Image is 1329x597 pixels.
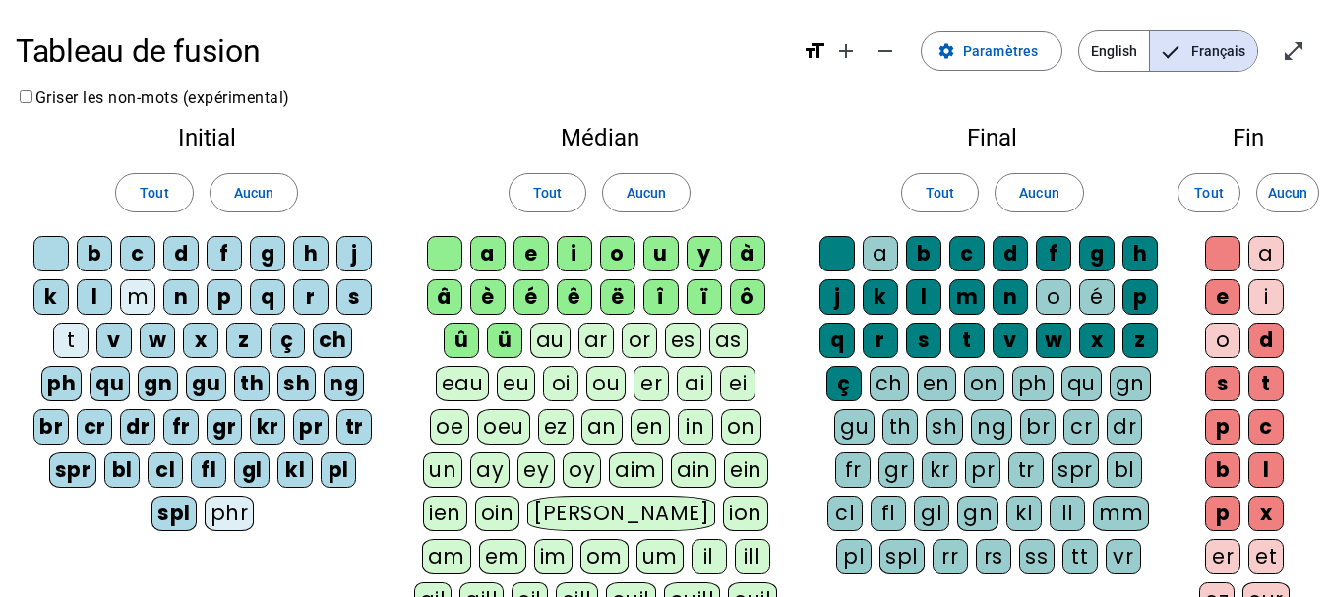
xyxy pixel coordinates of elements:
div: br [1020,409,1056,445]
mat-icon: open_in_full [1282,39,1305,63]
div: f [1036,236,1071,271]
div: eu [497,366,535,401]
div: d [993,236,1028,271]
div: c [949,236,985,271]
div: dr [120,409,155,445]
div: um [636,539,684,574]
div: v [96,323,132,358]
div: cr [1063,409,1099,445]
div: x [1079,323,1115,358]
span: Aucun [1019,181,1058,205]
div: n [993,279,1028,315]
div: gl [234,452,270,488]
div: oin [475,496,520,531]
div: ü [487,323,522,358]
div: ay [470,452,510,488]
span: Tout [533,181,562,205]
div: [PERSON_NAME] [527,496,715,531]
div: z [226,323,262,358]
div: t [1248,366,1284,401]
div: dr [1107,409,1142,445]
div: pl [836,539,872,574]
div: u [643,236,679,271]
div: ê [557,279,592,315]
div: g [250,236,285,271]
div: m [120,279,155,315]
div: fr [835,452,871,488]
div: cl [148,452,183,488]
div: spl [879,539,925,574]
div: w [1036,323,1071,358]
div: b [77,236,112,271]
div: i [1248,279,1284,315]
div: oe [430,409,469,445]
div: kl [1006,496,1042,531]
div: p [207,279,242,315]
h2: Initial [31,126,382,149]
h2: Médian [413,126,785,149]
div: bl [1107,452,1142,488]
div: ss [1019,539,1055,574]
div: m [949,279,985,315]
div: û [444,323,479,358]
div: cl [827,496,863,531]
div: th [882,409,918,445]
div: é [513,279,549,315]
span: Tout [1194,181,1223,205]
div: l [906,279,941,315]
div: p [1122,279,1158,315]
div: un [423,452,462,488]
div: ll [1050,496,1085,531]
span: Paramètres [963,39,1038,63]
div: em [479,539,526,574]
div: en [631,409,670,445]
div: c [120,236,155,271]
div: x [183,323,218,358]
div: pr [293,409,329,445]
div: c [1248,409,1284,445]
mat-button-toggle-group: Language selection [1078,30,1258,72]
div: phr [205,496,255,531]
div: fl [871,496,906,531]
div: s [906,323,941,358]
button: Diminuer la taille de la police [866,31,905,71]
div: è [470,279,506,315]
div: spr [1052,452,1099,488]
div: et [1248,539,1284,574]
div: ph [1012,366,1054,401]
div: a [863,236,898,271]
div: gr [878,452,914,488]
div: cr [77,409,112,445]
mat-icon: settings [937,42,955,60]
button: Entrer en plein écran [1274,31,1313,71]
div: ç [826,366,862,401]
button: Augmenter la taille de la police [826,31,866,71]
button: Tout [901,173,979,212]
div: e [1205,279,1240,315]
button: Tout [1178,173,1240,212]
div: k [863,279,898,315]
div: on [964,366,1004,401]
div: s [1205,366,1240,401]
div: il [692,539,727,574]
div: n [163,279,199,315]
div: r [293,279,329,315]
div: tr [336,409,372,445]
div: br [33,409,69,445]
span: Tout [926,181,954,205]
div: ou [586,366,626,401]
div: oeu [477,409,530,445]
div: o [1205,323,1240,358]
span: Français [1150,31,1257,71]
div: ô [730,279,765,315]
button: Tout [509,173,586,212]
div: ien [423,496,467,531]
div: es [665,323,701,358]
div: sh [926,409,963,445]
div: ein [724,452,768,488]
span: Aucun [234,181,273,205]
div: w [140,323,175,358]
div: gu [186,366,226,401]
div: kr [250,409,285,445]
div: l [77,279,112,315]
